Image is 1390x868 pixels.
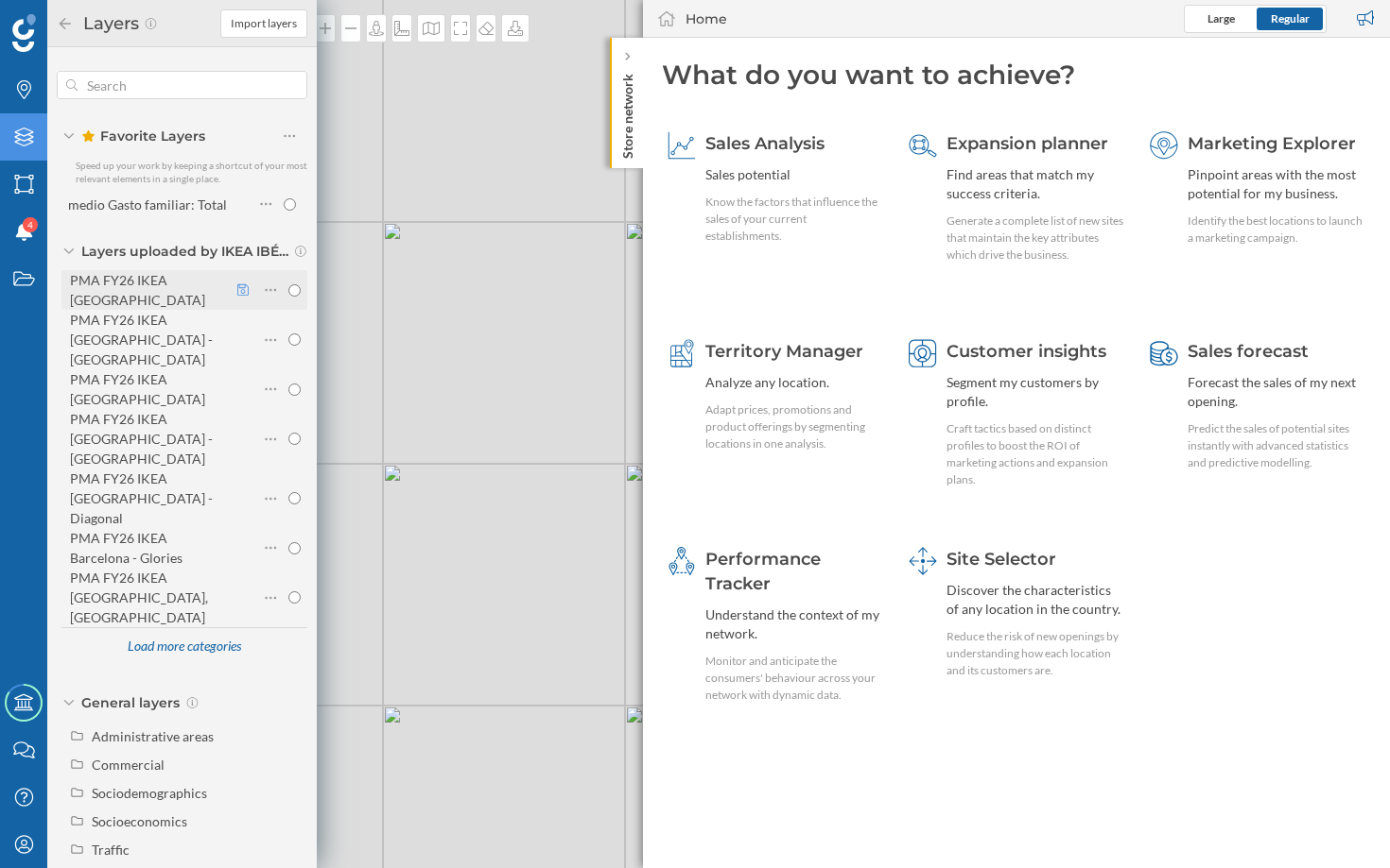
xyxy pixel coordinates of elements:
input: PMA FY26 IKEA Barcelona - Glories [288,542,301,554]
div: PMA FY26 IKEA [GEOGRAPHIC_DATA] - Diagonal [70,470,213,526]
div: PMA FY26 IKEA [GEOGRAPHIC_DATA] - [GEOGRAPHIC_DATA] [70,312,213,367]
div: Sales potential [705,165,883,184]
div: Segment my customers by profile. [947,373,1124,411]
div: Socioeconomics [92,813,187,829]
div: Know the factors that influence the sales of your current establishments. [705,194,883,245]
span: Favorite Layers [81,127,205,145]
span: Customer insights [947,341,1106,362]
div: PMA FY26 IKEA [GEOGRAPHIC_DATA] [70,272,205,308]
div: Forecast the sales of my next opening. [1188,373,1365,411]
span: Speed up your work by keeping a shortcut of your most relevant elements in a single place. [76,160,307,184]
div: Identify the best locations to launch a marketing campaign. [1188,213,1365,247]
div: medio Gasto familiar: Total [68,196,227,213]
div: PMA FY26 IKEA [GEOGRAPHIC_DATA] - [GEOGRAPHIC_DATA] [70,411,213,467]
div: Administrative areas [92,728,214,744]
div: Discover the characteristics of any location in the country. [947,581,1124,619]
input: PMA FY26 IKEA [GEOGRAPHIC_DATA] - [GEOGRAPHIC_DATA] [288,333,301,346]
span: General layers [81,693,180,712]
span: Site Selector [947,549,1056,570]
img: monitoring-360.svg [668,547,696,575]
img: Geoblink Logo [12,14,36,52]
span: Performance Tracker [705,549,821,594]
img: dashboards-manager.svg [909,547,937,575]
div: Traffic [92,842,130,858]
div: Predict the sales of potential sites instantly with advanced statistics and predictive modelling. [1188,420,1365,471]
div: Understand the context of my network. [705,605,883,643]
span: Large [1208,11,1235,26]
div: PMA FY26 IKEA [GEOGRAPHIC_DATA], [GEOGRAPHIC_DATA] [70,570,208,625]
div: Analyze any location. [705,373,883,392]
div: Find areas that match my success criteria. [947,165,1124,203]
div: Reduce the risk of new openings by understanding how each location and its customers are. [947,628,1124,679]
span: Territory Manager [705,341,863,362]
img: territory-manager.svg [668,339,696,367]
h2: Layers [74,9,144,39]
p: Store network [618,66,637,159]
div: Monitor and anticipate the consumers' behaviour across your network with dynamic data. [705,653,883,704]
div: Sociodemographics [92,785,207,801]
div: PMA FY26 IKEA [GEOGRAPHIC_DATA] [70,371,205,407]
span: Regular [1271,11,1310,26]
div: Load more categories [116,630,252,663]
div: Adapt prices, promotions and product offerings by segmenting locations in one analysis. [705,401,883,452]
span: Import layers [231,15,297,32]
div: Generate a complete list of new sites that maintain the key attributes which drive the business. [947,213,1124,264]
input: PMA FY26 IKEA [GEOGRAPHIC_DATA], [GEOGRAPHIC_DATA] [288,591,301,604]
span: Layers uploaded by IKEA IBÉRICA SA [81,242,289,261]
span: Expansion planner [947,133,1108,154]
input: PMA FY26 IKEA [GEOGRAPHIC_DATA] - [GEOGRAPHIC_DATA] [288,433,301,445]
img: sales-forecast.svg [1150,339,1178,367]
span: Sales forecast [1188,341,1309,362]
img: customer-intelligence.svg [909,339,937,367]
span: Support [40,13,108,30]
span: Sales Analysis [705,133,825,154]
div: Pinpoint areas with the most potential for my business. [1188,165,1365,203]
div: Commercial [92,757,165,773]
input: PMA FY26 IKEA [GEOGRAPHIC_DATA] [288,284,301,297]
img: explorer.svg [1150,131,1178,160]
input: PMA FY26 IKEA [GEOGRAPHIC_DATA] - Diagonal [288,492,301,504]
input: PMA FY26 IKEA [GEOGRAPHIC_DATA] [288,383,301,396]
div: Home [686,9,727,28]
img: sales-explainer.svg [668,131,696,160]
img: search-areas.svg [909,131,937,160]
div: PMA FY26 IKEA Barcelona - Glories [70,530,182,566]
span: Marketing Explorer [1188,133,1356,154]
div: Craft tactics based on distinct profiles to boost the ROI of marketing actions and expansion plans. [947,420,1124,488]
span: 4 [27,215,33,234]
div: What do you want to achieve? [662,57,1371,93]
